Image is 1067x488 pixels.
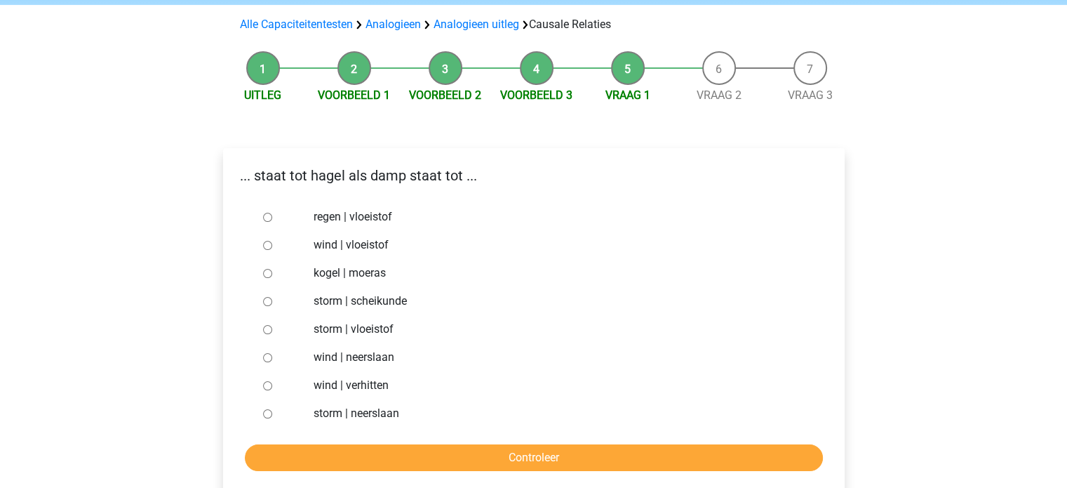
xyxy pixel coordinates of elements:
label: regen | vloeistof [314,209,799,225]
div: Causale Relaties [234,16,833,33]
a: Voorbeeld 2 [409,88,481,102]
a: Uitleg [244,88,281,102]
label: kogel | moeras [314,265,799,282]
a: Voorbeeld 1 [318,88,390,102]
label: wind | vloeistof [314,237,799,253]
a: Voorbeeld 3 [500,88,572,102]
p: ... staat tot hagel als damp staat tot ... [234,165,833,186]
a: Analogieen uitleg [434,18,519,31]
a: Vraag 3 [788,88,833,102]
label: wind | neerslaan [314,349,799,366]
label: storm | scheikunde [314,293,799,310]
a: Vraag 2 [697,88,741,102]
label: wind | verhitten [314,377,799,394]
a: Alle Capaciteitentesten [240,18,353,31]
a: Analogieen [365,18,421,31]
input: Controleer [245,444,823,471]
a: Vraag 1 [605,88,650,102]
label: storm | vloeistof [314,321,799,338]
label: storm | neerslaan [314,405,799,422]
